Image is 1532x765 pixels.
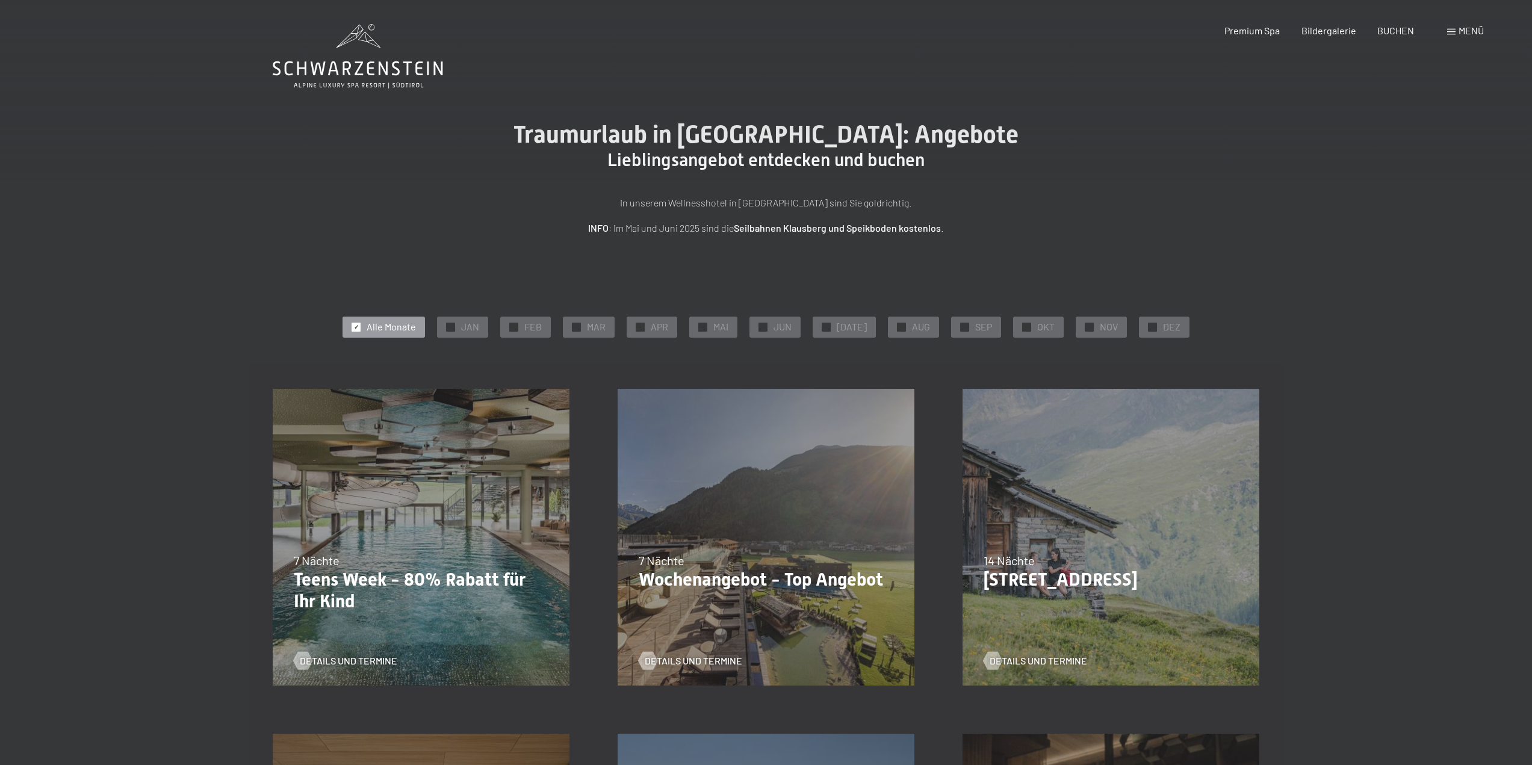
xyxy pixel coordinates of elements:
span: JAN [461,320,479,333]
span: MAI [713,320,728,333]
span: OKT [1037,320,1055,333]
span: ✓ [354,323,359,331]
p: Teens Week - 80% Rabatt für Ihr Kind [294,569,548,612]
span: Details und Termine [990,654,1087,667]
span: ✓ [574,323,579,331]
span: Details und Termine [300,654,397,667]
span: SEP [975,320,992,333]
span: Details und Termine [645,654,742,667]
span: JUN [774,320,792,333]
a: Premium Spa [1224,25,1280,36]
a: Bildergalerie [1301,25,1356,36]
span: AUG [912,320,930,333]
span: ✓ [1087,323,1092,331]
span: Alle Monate [367,320,416,333]
a: BUCHEN [1377,25,1414,36]
span: MAR [587,320,606,333]
span: NOV [1100,320,1118,333]
a: Details und Termine [984,654,1087,667]
span: Traumurlaub in [GEOGRAPHIC_DATA]: Angebote [513,120,1019,149]
a: Details und Termine [294,654,397,667]
p: In unserem Wellnesshotel in [GEOGRAPHIC_DATA] sind Sie goldrichtig. [465,195,1067,211]
p: : Im Mai und Juni 2025 sind die . [465,220,1067,236]
span: ✓ [899,323,904,331]
span: ✓ [1025,323,1029,331]
span: ✓ [963,323,967,331]
span: DEZ [1163,320,1180,333]
span: FEB [524,320,542,333]
a: Details und Termine [639,654,742,667]
strong: INFO [588,222,609,234]
span: ✓ [1150,323,1155,331]
span: ✓ [512,323,516,331]
span: 14 Nächte [984,553,1035,568]
span: Lieblingsangebot entdecken und buchen [607,149,925,170]
span: 7 Nächte [639,553,684,568]
span: ✓ [448,323,453,331]
strong: Seilbahnen Klausberg und Speikboden kostenlos [734,222,941,234]
span: 7 Nächte [294,553,340,568]
span: ✓ [638,323,643,331]
p: Wochenangebot - Top Angebot [639,569,893,590]
span: ✓ [761,323,766,331]
span: APR [651,320,668,333]
p: [STREET_ADDRESS] [984,569,1238,590]
span: [DATE] [837,320,867,333]
span: ✓ [824,323,829,331]
span: ✓ [701,323,706,331]
span: Menü [1459,25,1484,36]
